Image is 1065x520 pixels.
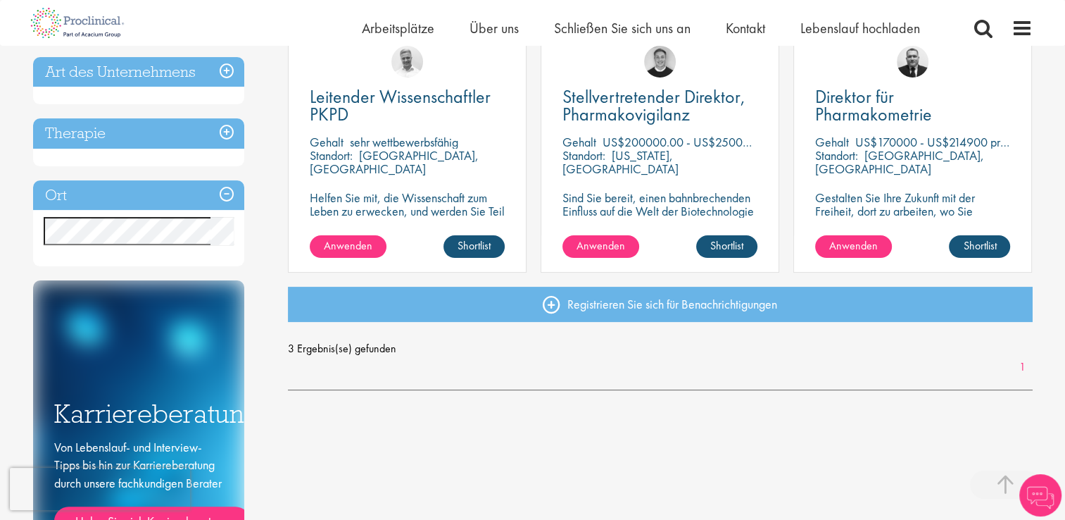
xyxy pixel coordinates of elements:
[310,88,505,123] a: Leitender Wissenschaftler PKPD
[815,191,1010,271] p: Gestalten Sie Ihre Zukunft mit der Freiheit, dort zu arbeiten, wo Sie erfolgreich sind! Schließen...
[310,235,386,258] a: Anwenden
[310,85,491,126] span: Leitender Wissenschaftler PKPD
[855,134,1029,150] p: US$170000 - US$214900 pro Jahr
[562,235,639,258] a: Anwenden
[562,134,596,150] span: Gehalt
[310,191,505,285] p: Helfen Sie mit, die Wissenschaft zum Leben zu erwecken, und werden Sie Teil eines führenden Pharm...
[644,46,676,78] img: Bo Forsen
[350,134,458,150] p: sehr wettbewerbsfähig
[815,147,984,177] p: [GEOGRAPHIC_DATA], [GEOGRAPHIC_DATA]
[829,238,878,253] span: Anwenden
[800,19,920,37] a: Lebenslauf hochladen
[562,88,757,123] a: Stellvertretender Direktor, Pharmakovigilanz
[949,235,1010,258] a: Shortlist
[288,287,1033,322] a: Registrieren Sie sich für Benachrichtigungen
[324,238,372,253] span: Anwenden
[815,85,932,126] span: Direktor für Pharmakometrie
[726,19,765,37] a: Kontakt
[1019,474,1061,516] img: Chatbot
[562,147,605,163] span: Standort:
[54,439,222,491] font: Von Lebenslauf- und Interview-Tipps bis hin zur Karriereberatung durch unsere fachkundigen Berater
[562,85,745,126] span: Stellvertretender Direktor, Pharmakovigilanz
[362,19,434,37] a: Arbeitsplätze
[470,19,519,37] a: Über uns
[815,88,1010,123] a: Direktor für Pharmakometrie
[554,19,691,37] a: Schließen Sie sich uns an
[603,134,815,150] p: US$200000.00 - US$250000.00 pro Jahr
[54,400,223,428] h3: Karriereberatung
[1012,359,1033,376] a: 1
[897,46,928,78] img: Jakub Hanas
[562,147,679,177] p: [US_STATE], [GEOGRAPHIC_DATA]
[33,180,244,211] h3: Ort
[33,118,244,149] h3: Therapie
[696,235,757,258] a: Shortlist
[815,147,858,163] span: Standort:
[815,134,849,150] span: Gehalt
[391,46,423,78] img: Joshua Bye
[310,147,353,163] span: Standort:
[310,147,479,177] p: [GEOGRAPHIC_DATA], [GEOGRAPHIC_DATA]
[288,338,1033,359] span: 3 Ergebnis(se) gefunden
[576,238,625,253] span: Anwenden
[562,191,757,271] p: Sind Sie bereit, einen bahnbrechenden Einfluss auf die Welt der Biotechnologie zu setzen? Werden ...
[815,235,892,258] a: Anwenden
[10,468,190,510] iframe: reCAPTCHA
[33,57,244,87] h3: Art des Unternehmens
[310,134,344,150] span: Gehalt
[443,235,505,258] a: Shortlist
